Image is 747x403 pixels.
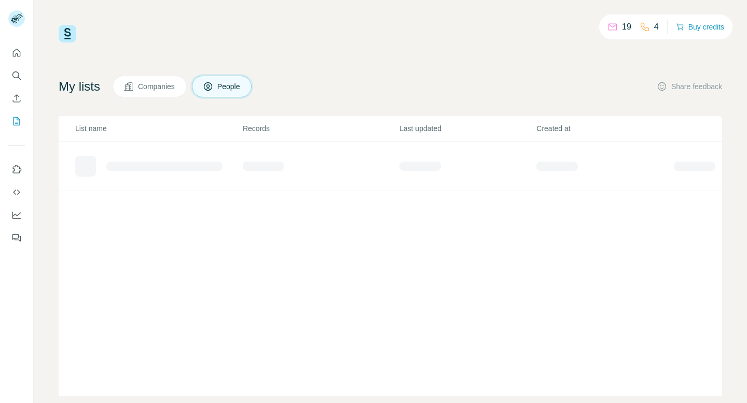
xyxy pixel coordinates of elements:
p: Created at [536,123,672,134]
span: People [217,81,241,92]
button: Feedback [8,228,25,247]
button: Share feedback [657,81,722,92]
h4: My lists [59,78,100,95]
button: Search [8,66,25,85]
p: Records [243,123,398,134]
span: Companies [138,81,176,92]
button: Enrich CSV [8,89,25,108]
p: 19 [622,21,631,33]
button: Use Surfe on LinkedIn [8,160,25,179]
p: List name [75,123,242,134]
img: Surfe Logo [59,25,76,42]
button: My lists [8,112,25,131]
button: Dashboard [8,206,25,224]
p: Last updated [399,123,535,134]
button: Quick start [8,44,25,62]
button: Buy credits [676,20,724,34]
button: Use Surfe API [8,183,25,201]
p: 4 [654,21,659,33]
